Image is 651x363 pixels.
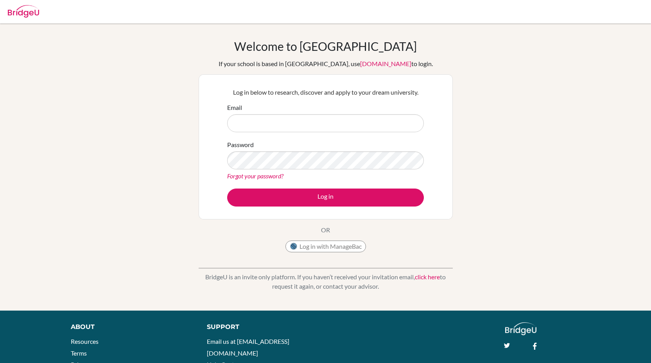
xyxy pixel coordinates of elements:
[227,88,424,97] p: Log in below to research, discover and apply to your dream university.
[227,189,424,207] button: Log in
[71,338,99,345] a: Resources
[415,273,440,280] a: click here
[71,322,189,332] div: About
[227,103,242,112] label: Email
[360,60,411,67] a: [DOMAIN_NAME]
[227,172,283,180] a: Forgot your password?
[8,5,39,18] img: Bridge-U
[207,338,289,357] a: Email us at [EMAIL_ADDRESS][DOMAIN_NAME]
[207,322,317,332] div: Support
[321,225,330,235] p: OR
[234,39,417,53] h1: Welcome to [GEOGRAPHIC_DATA]
[71,349,87,357] a: Terms
[199,272,453,291] p: BridgeU is an invite only platform. If you haven’t received your invitation email, to request it ...
[219,59,433,68] div: If your school is based in [GEOGRAPHIC_DATA], use to login.
[285,241,366,252] button: Log in with ManageBac
[227,140,254,149] label: Password
[505,322,537,335] img: logo_white@2x-f4f0deed5e89b7ecb1c2cc34c3e3d731f90f0f143d5ea2071677605dd97b5244.png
